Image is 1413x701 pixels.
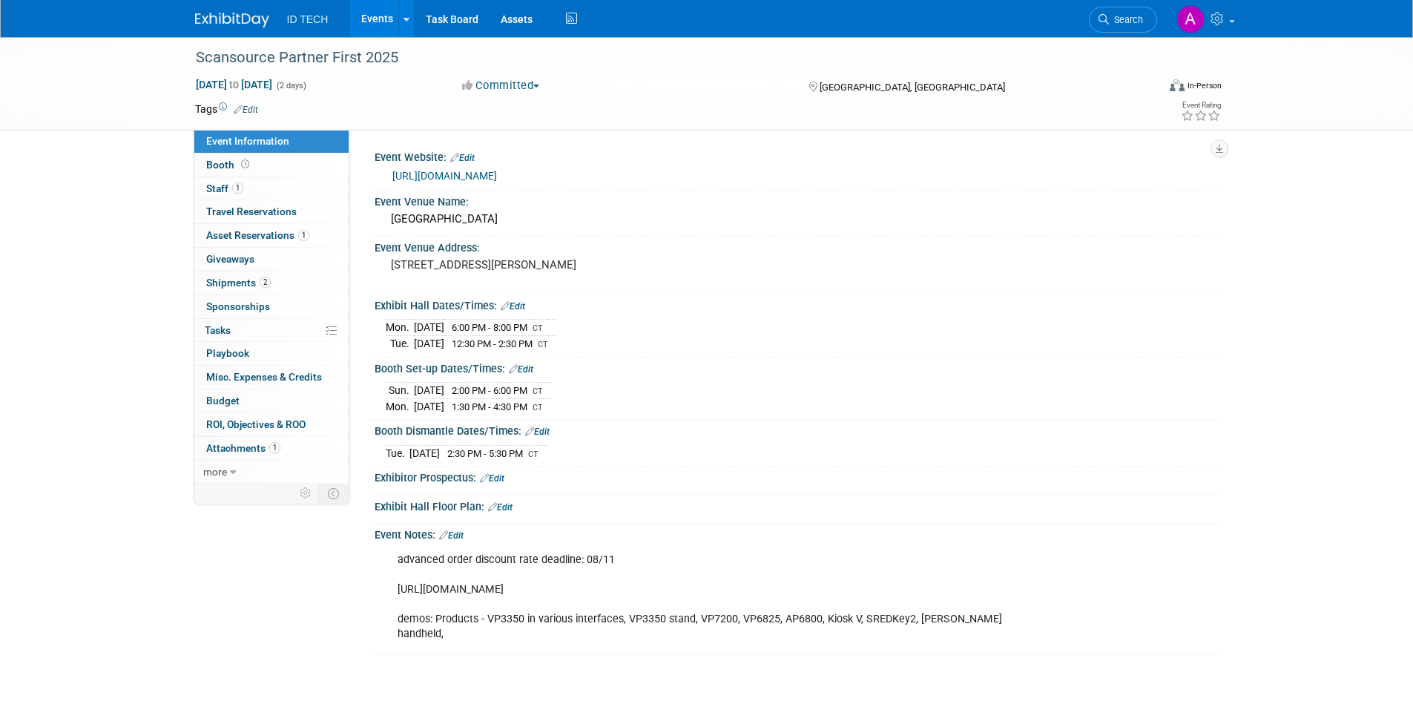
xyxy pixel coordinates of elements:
[194,154,349,177] a: Booth
[414,398,444,414] td: [DATE]
[1089,7,1157,33] a: Search
[206,205,297,217] span: Travel Reservations
[447,448,523,459] span: 2:30 PM - 5:30 PM
[501,301,525,312] a: Edit
[1187,80,1222,91] div: In-Person
[375,467,1219,486] div: Exhibitor Prospectus:
[206,300,270,312] span: Sponsorships
[195,102,258,116] td: Tags
[1176,5,1205,33] img: Aileen Sun
[194,413,349,436] a: ROI, Objectives & ROO
[488,502,513,513] a: Edit
[457,78,545,93] button: Committed
[205,324,231,336] span: Tasks
[298,230,309,241] span: 1
[375,358,1219,377] div: Booth Set-up Dates/Times:
[533,323,543,333] span: CT
[375,420,1219,439] div: Booth Dismantle Dates/Times:
[409,445,440,461] td: [DATE]
[386,320,414,336] td: Mon.
[194,295,349,318] a: Sponsorships
[1181,102,1221,109] div: Event Rating
[480,473,504,484] a: Edit
[375,237,1219,255] div: Event Venue Address:
[194,248,349,271] a: Giveaways
[194,319,349,342] a: Tasks
[386,336,414,352] td: Tue.
[194,200,349,223] a: Travel Reservations
[194,461,349,484] a: more
[375,146,1219,165] div: Event Website:
[206,442,280,454] span: Attachments
[206,229,309,241] span: Asset Reservations
[269,442,280,453] span: 1
[533,403,543,412] span: CT
[203,466,227,478] span: more
[318,484,349,503] td: Toggle Event Tabs
[194,271,349,294] a: Shipments2
[414,383,444,399] td: [DATE]
[509,364,533,375] a: Edit
[194,177,349,200] a: Staff1
[375,524,1219,543] div: Event Notes:
[206,418,306,430] span: ROI, Objectives & ROO
[293,484,319,503] td: Personalize Event Tab Strip
[238,159,252,170] span: Booth not reserved yet
[392,170,497,182] a: [URL][DOMAIN_NAME]
[206,182,243,194] span: Staff
[194,389,349,412] a: Budget
[375,294,1219,314] div: Exhibit Hall Dates/Times:
[386,398,414,414] td: Mon.
[1170,79,1185,91] img: Format-Inperson.png
[206,135,289,147] span: Event Information
[260,277,271,288] span: 2
[528,450,538,459] span: CT
[195,78,273,91] span: [DATE] [DATE]
[538,340,548,349] span: CT
[386,208,1208,231] div: [GEOGRAPHIC_DATA]
[232,182,243,194] span: 1
[275,81,306,90] span: (2 days)
[452,385,527,396] span: 2:00 PM - 6:00 PM
[227,79,241,90] span: to
[450,153,475,163] a: Edit
[414,320,444,336] td: [DATE]
[234,105,258,115] a: Edit
[206,371,322,383] span: Misc. Expenses & Credits
[375,191,1219,209] div: Event Venue Name:
[452,401,527,412] span: 1:30 PM - 4:30 PM
[206,277,271,289] span: Shipments
[191,45,1135,71] div: Scansource Partner First 2025
[206,395,240,407] span: Budget
[375,496,1219,515] div: Exhibit Hall Floor Plan:
[195,13,269,27] img: ExhibitDay
[1109,14,1143,25] span: Search
[194,342,349,365] a: Playbook
[387,545,1055,649] div: advanced order discount rate deadline: 08/11 [URL][DOMAIN_NAME] demos: Products - VP3350 in vario...
[194,437,349,460] a: Attachments1
[414,336,444,352] td: [DATE]
[194,366,349,389] a: Misc. Expenses & Credits
[1070,77,1222,99] div: Event Format
[452,322,527,333] span: 6:00 PM - 8:00 PM
[439,530,464,541] a: Edit
[820,82,1005,93] span: [GEOGRAPHIC_DATA], [GEOGRAPHIC_DATA]
[391,258,710,271] pre: [STREET_ADDRESS][PERSON_NAME]
[206,159,252,171] span: Booth
[194,224,349,247] a: Asset Reservations1
[287,13,329,25] span: ID TECH
[206,347,249,359] span: Playbook
[194,130,349,153] a: Event Information
[525,427,550,437] a: Edit
[386,445,409,461] td: Tue.
[386,383,414,399] td: Sun.
[452,338,533,349] span: 12:30 PM - 2:30 PM
[533,386,543,396] span: CT
[206,253,254,265] span: Giveaways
